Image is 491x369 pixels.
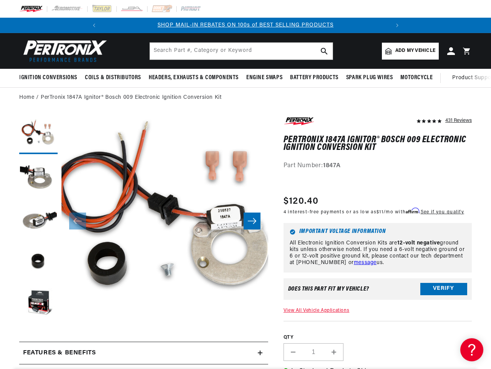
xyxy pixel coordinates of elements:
div: Announcement [102,21,390,30]
a: View All Vehicle Applications [284,308,349,313]
p: 4 interest-free payments or as low as /mo with . [284,208,464,216]
a: Add my vehicle [382,43,439,60]
h2: Features & Benefits [23,348,96,358]
input: Search Part #, Category or Keyword [150,43,333,60]
a: See if you qualify - Learn more about Affirm Financing (opens in modal) [421,210,464,214]
h6: Important Voltage Information [290,229,466,235]
summary: Headers, Exhausts & Components [145,69,242,87]
div: Part Number: [284,161,472,171]
span: Coils & Distributors [85,74,141,82]
summary: Engine Swaps [242,69,286,87]
button: Translation missing: en.sections.announcements.next_announcement [390,18,405,33]
p: All Electronic Ignition Conversion Kits are ground kits unless otherwise noted. If you need a 6-v... [290,240,466,266]
summary: Spark Plug Wires [342,69,397,87]
div: 1 of 2 [102,21,390,30]
button: Slide right [244,213,260,229]
a: Home [19,93,34,102]
button: Load image 3 in gallery view [19,200,58,239]
summary: Motorcycle [396,69,436,87]
media-gallery: Gallery Viewer [19,116,268,326]
span: Motorcycle [400,74,433,82]
span: Add my vehicle [395,47,435,55]
span: Engine Swaps [246,74,282,82]
span: $11 [377,210,383,214]
span: Ignition Conversions [19,74,77,82]
summary: Ignition Conversions [19,69,81,87]
label: QTY [284,334,472,341]
button: search button [316,43,333,60]
button: Load image 4 in gallery view [19,243,58,281]
div: Does This part fit My vehicle? [288,286,369,292]
summary: Battery Products [286,69,342,87]
img: Pertronix [19,38,108,64]
span: Affirm [406,208,419,214]
summary: Features & Benefits [19,342,268,364]
button: Load image 2 in gallery view [19,158,58,196]
span: Battery Products [290,74,338,82]
button: Load image 5 in gallery view [19,285,58,323]
span: $120.40 [284,194,318,208]
button: Slide left [69,213,86,229]
strong: 1847A [323,163,341,169]
nav: breadcrumbs [19,93,472,102]
a: PerTronix 1847A Ignitor® Bosch 009 Electronic Ignition Conversion Kit [41,93,221,102]
button: Verify [420,283,467,295]
span: Headers, Exhausts & Components [149,74,239,82]
button: Translation missing: en.sections.announcements.previous_announcement [86,18,102,33]
div: 431 Reviews [445,116,472,125]
a: SHOP MAIL-IN REBATES ON 100s of BEST SELLING PRODUCTS [158,22,333,28]
button: Load image 1 in gallery view [19,116,58,154]
strong: 12-volt negative [397,240,440,246]
a: message [354,260,377,266]
summary: Coils & Distributors [81,69,145,87]
span: Spark Plug Wires [346,74,393,82]
h1: PerTronix 1847A Ignitor® Bosch 009 Electronic Ignition Conversion Kit [284,136,472,152]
